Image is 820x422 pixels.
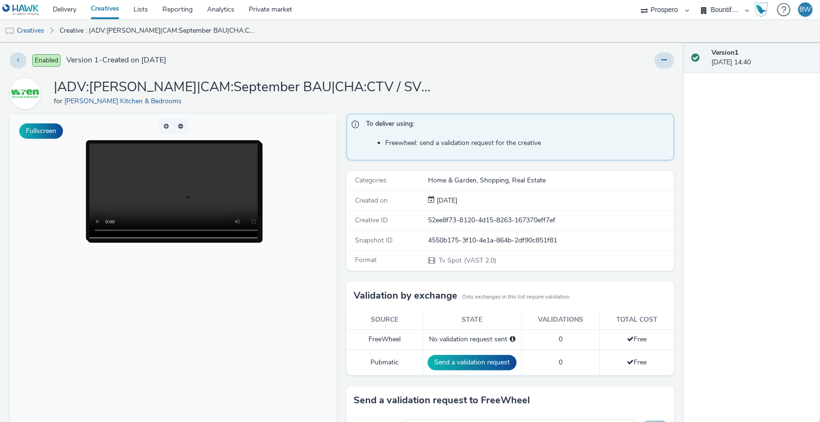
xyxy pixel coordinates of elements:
[64,96,185,106] a: [PERSON_NAME] Kitchen & Bedrooms
[428,176,673,185] div: Home & Garden, Shopping, Real Estate
[428,236,673,245] div: 4550b175-3f10-4e1a-864b-2df90c851f81
[600,310,674,330] th: Total cost
[509,335,515,344] div: Please select a deal below and click on Send to send a validation request to FreeWheel.
[346,310,422,330] th: Source
[346,350,422,375] td: Pubmatic
[428,335,516,344] div: No validation request sent
[354,289,457,303] h3: Validation by exchange
[438,256,496,265] span: Tv Spot (VAST 2.0)
[54,96,64,106] span: for
[521,310,599,330] th: Validations
[754,2,772,17] a: Hawk Academy
[346,330,422,350] td: FreeWheel
[19,123,63,139] button: Fullscreen
[5,26,14,36] img: tv
[435,196,457,205] div: Creation 29 August 2025, 14:40
[355,176,387,185] span: Categories
[2,4,39,16] img: undefined Logo
[66,55,166,66] span: Version 1 - Created on [DATE]
[11,80,39,108] img: Wren Kitchen & Bedrooms
[355,196,388,205] span: Created on
[55,19,260,42] a: Creative : |ADV:[PERSON_NAME]|CAM:September BAU|CHA:CTV / SVOD|PLA:Prospero|INV:Media 16|TEC:N/A|...
[355,236,392,245] span: Snapshot ID
[799,2,811,17] div: BW
[54,78,438,96] h1: |ADV:[PERSON_NAME]|CAM:September BAU|CHA:CTV / SVOD|PLA:Prospero|INV:Media 16|TEC:N/A|PHA:|OBJ:Aw...
[10,89,44,98] a: Wren Kitchen & Bedrooms
[754,2,768,17] img: Hawk Academy
[435,196,457,205] span: [DATE]
[627,358,647,367] span: Free
[627,335,647,344] span: Free
[355,216,388,225] span: Creative ID
[354,393,530,408] h3: Send a validation request to FreeWheel
[355,255,377,265] span: Format
[462,293,569,301] small: Only exchanges in this list require validation
[32,54,61,67] span: Enabled
[428,216,673,225] div: 52ee8f73-8120-4d15-8263-167370eff7ef
[711,48,738,57] strong: Version 1
[711,48,812,68] div: [DATE] 14:40
[428,355,516,370] button: Send a validation request
[422,310,521,330] th: State
[366,119,663,132] span: To deliver using:
[559,358,563,367] span: 0
[385,138,668,148] li: Freewheel: send a validation request for the creative
[559,335,563,344] span: 0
